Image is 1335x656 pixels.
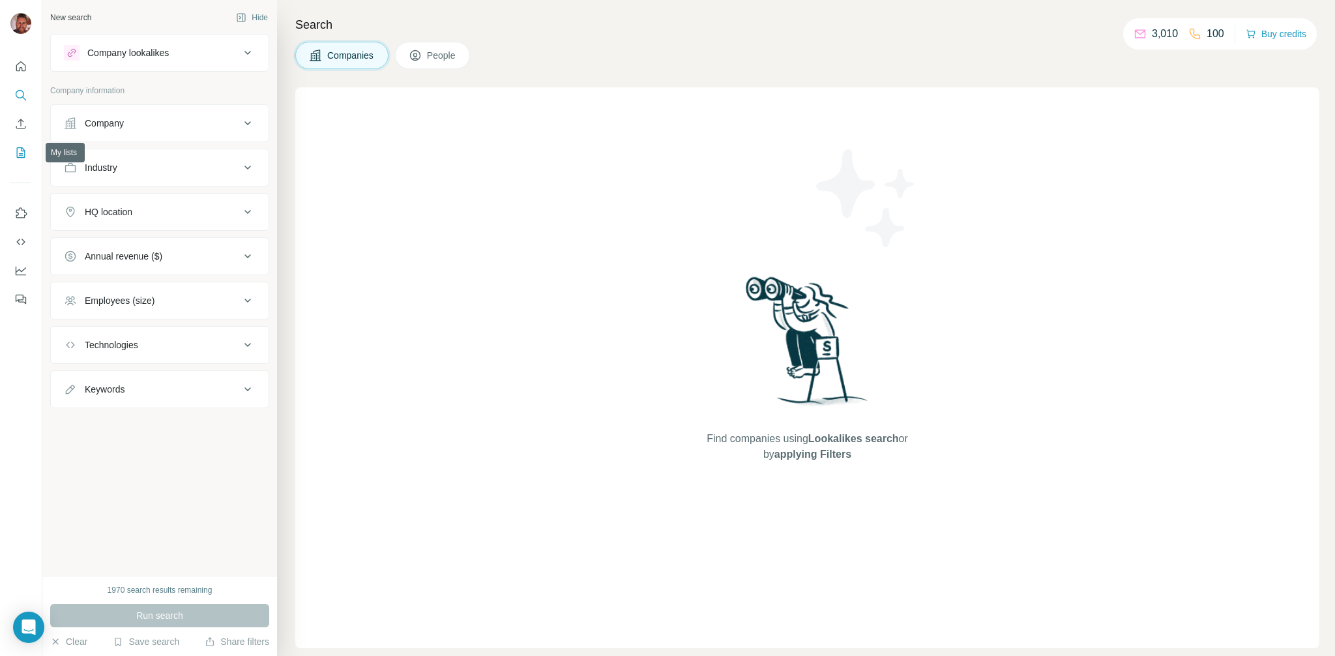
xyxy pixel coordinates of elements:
[10,83,31,107] button: Search
[51,374,269,405] button: Keywords
[10,55,31,78] button: Quick start
[51,37,269,68] button: Company lookalikes
[85,338,138,351] div: Technologies
[1246,25,1306,43] button: Buy credits
[51,108,269,139] button: Company
[327,49,375,62] span: Companies
[10,112,31,136] button: Enrich CSV
[1207,26,1224,42] p: 100
[51,241,269,272] button: Annual revenue ($)
[10,201,31,225] button: Use Surfe on LinkedIn
[205,635,269,648] button: Share filters
[50,12,91,23] div: New search
[85,383,125,396] div: Keywords
[87,46,169,59] div: Company lookalikes
[10,288,31,311] button: Feedback
[108,584,213,596] div: 1970 search results remaining
[51,152,269,183] button: Industry
[113,635,179,648] button: Save search
[50,635,87,648] button: Clear
[808,140,925,257] img: Surfe Illustration - Stars
[13,612,44,643] div: Open Intercom Messenger
[808,433,899,444] span: Lookalikes search
[85,205,132,218] div: HQ location
[10,230,31,254] button: Use Surfe API
[10,259,31,282] button: Dashboard
[427,49,457,62] span: People
[703,431,911,462] span: Find companies using or by
[85,250,162,263] div: Annual revenue ($)
[740,273,875,419] img: Surfe Illustration - Woman searching with binoculars
[85,161,117,174] div: Industry
[10,13,31,34] img: Avatar
[10,141,31,164] button: My lists
[50,85,269,97] p: Company information
[85,294,154,307] div: Employees (size)
[774,449,851,460] span: applying Filters
[227,8,277,27] button: Hide
[295,16,1319,34] h4: Search
[51,196,269,228] button: HQ location
[1152,26,1178,42] p: 3,010
[51,329,269,361] button: Technologies
[51,285,269,316] button: Employees (size)
[85,117,124,130] div: Company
